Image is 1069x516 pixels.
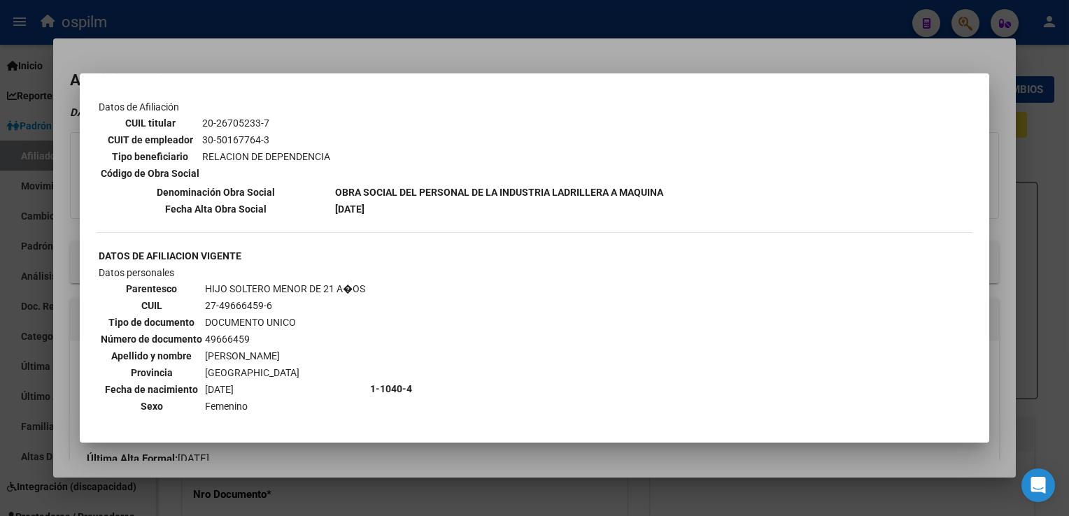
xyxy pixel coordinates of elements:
[204,348,366,364] td: [PERSON_NAME]
[100,132,200,148] th: CUIT de empleador
[370,383,412,394] b: 1-1040-4
[100,166,200,181] th: Código de Obra Social
[100,281,203,296] th: Parentesco
[204,382,366,397] td: [DATE]
[100,365,203,380] th: Provincia
[204,399,366,414] td: Femenino
[98,265,368,513] td: Datos personales Datos de Afiliación
[100,149,200,164] th: Tipo beneficiario
[204,315,366,330] td: DOCUMENTO UNICO
[204,365,366,380] td: [GEOGRAPHIC_DATA]
[204,331,366,347] td: 49666459
[100,315,203,330] th: Tipo de documento
[100,298,203,313] th: CUIL
[100,115,200,131] th: CUIL titular
[98,185,333,200] th: Denominación Obra Social
[335,187,663,198] b: OBRA SOCIAL DEL PERSONAL DE LA INDUSTRIA LADRILLERA A MAQUINA
[201,132,331,148] td: 30-50167764-3
[100,348,203,364] th: Apellido y nombre
[100,331,203,347] th: Número de documento
[1021,468,1055,502] div: Open Intercom Messenger
[201,115,331,131] td: 20-26705233-7
[100,382,203,397] th: Fecha de nacimiento
[98,201,333,217] th: Fecha Alta Obra Social
[99,250,241,261] b: DATOS DE AFILIACION VIGENTE
[204,281,366,296] td: HIJO SOLTERO MENOR DE 21 A�OS
[335,203,364,215] b: [DATE]
[204,298,366,313] td: 27-49666459-6
[100,399,203,414] th: Sexo
[201,149,331,164] td: RELACION DE DEPENDENCIA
